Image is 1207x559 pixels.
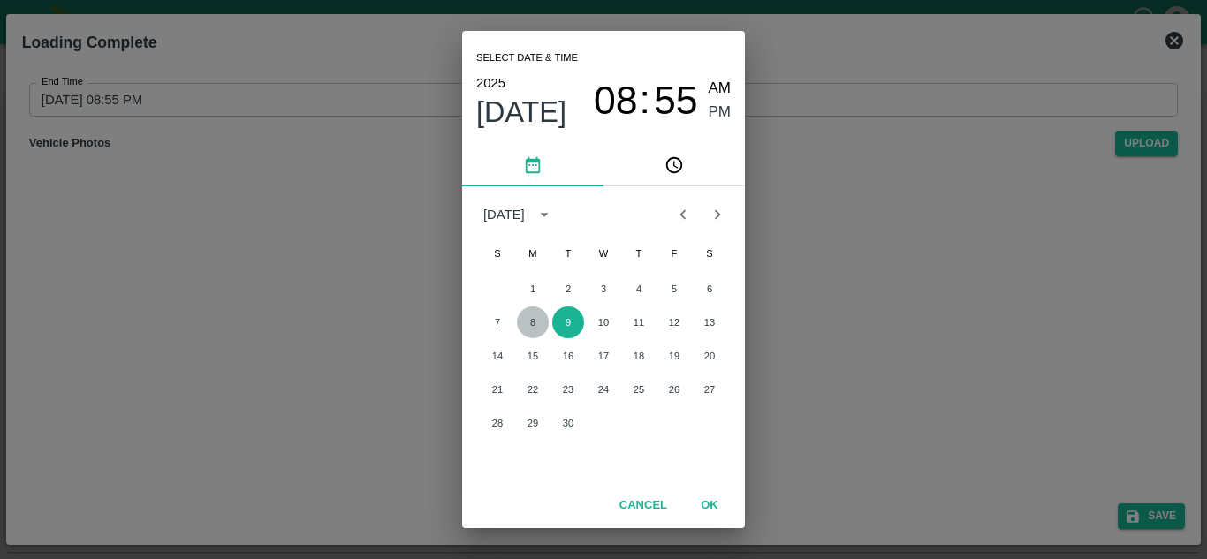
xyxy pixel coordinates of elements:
[517,236,549,271] span: Monday
[482,306,513,338] button: 7
[623,340,655,372] button: 18
[483,205,525,224] div: [DATE]
[517,407,549,439] button: 29
[594,77,638,124] button: 08
[658,273,690,305] button: 5
[517,273,549,305] button: 1
[588,306,619,338] button: 10
[552,306,584,338] button: 9
[640,77,650,124] span: :
[588,340,619,372] button: 17
[594,78,638,124] span: 08
[517,340,549,372] button: 15
[709,101,732,125] button: PM
[654,78,698,124] span: 55
[482,340,513,372] button: 14
[552,340,584,372] button: 16
[552,273,584,305] button: 2
[462,144,603,186] button: pick date
[482,236,513,271] span: Sunday
[658,374,690,405] button: 26
[552,407,584,439] button: 30
[612,490,674,521] button: Cancel
[476,94,566,130] button: [DATE]
[603,144,745,186] button: pick time
[623,306,655,338] button: 11
[709,77,732,101] button: AM
[694,340,725,372] button: 20
[623,374,655,405] button: 25
[666,198,700,231] button: Previous month
[530,200,558,229] button: calendar view is open, switch to year view
[694,306,725,338] button: 13
[694,236,725,271] span: Saturday
[658,306,690,338] button: 12
[482,407,513,439] button: 28
[681,490,738,521] button: OK
[658,340,690,372] button: 19
[694,273,725,305] button: 6
[552,236,584,271] span: Tuesday
[517,306,549,338] button: 8
[623,236,655,271] span: Thursday
[517,374,549,405] button: 22
[476,45,578,72] span: Select date & time
[588,374,619,405] button: 24
[482,374,513,405] button: 21
[654,77,698,124] button: 55
[658,236,690,271] span: Friday
[588,236,619,271] span: Wednesday
[623,273,655,305] button: 4
[552,374,584,405] button: 23
[701,198,734,231] button: Next month
[588,273,619,305] button: 3
[694,374,725,405] button: 27
[476,72,505,94] button: 2025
